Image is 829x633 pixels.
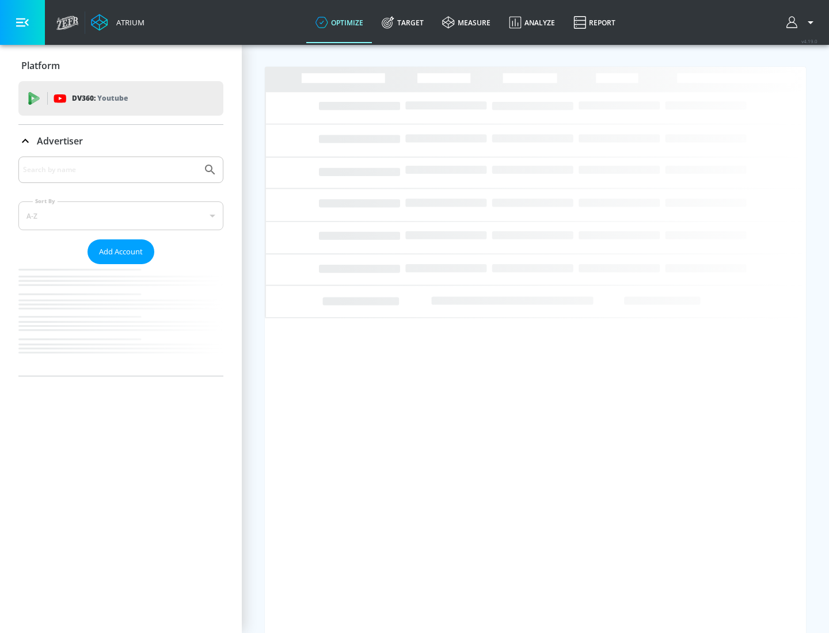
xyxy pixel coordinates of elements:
p: Platform [21,59,60,72]
a: Report [564,2,625,43]
p: Youtube [97,92,128,104]
div: DV360: Youtube [18,81,223,116]
div: Platform [18,49,223,82]
p: DV360: [72,92,128,105]
nav: list of Advertiser [18,264,223,376]
label: Sort By [33,197,58,205]
a: Analyze [500,2,564,43]
a: Atrium [91,14,144,31]
div: Atrium [112,17,144,28]
a: optimize [306,2,372,43]
p: Advertiser [37,135,83,147]
div: A-Z [18,201,223,230]
div: Advertiser [18,157,223,376]
a: measure [433,2,500,43]
a: Target [372,2,433,43]
button: Add Account [88,239,154,264]
div: Advertiser [18,125,223,157]
span: v 4.19.0 [801,38,817,44]
span: Add Account [99,245,143,258]
input: Search by name [23,162,197,177]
